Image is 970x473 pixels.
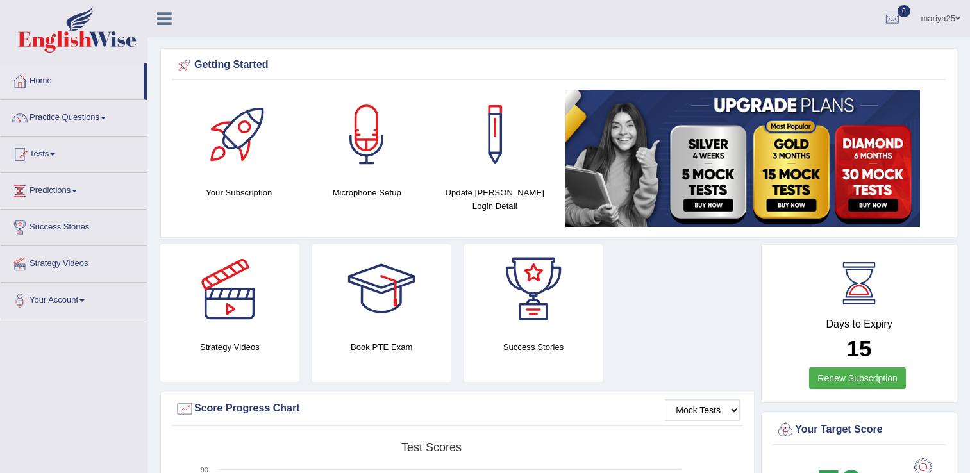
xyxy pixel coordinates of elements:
[464,340,603,354] h4: Success Stories
[565,90,920,227] img: small5.jpg
[1,173,147,205] a: Predictions
[776,319,942,330] h4: Days to Expiry
[401,441,462,454] tspan: Test scores
[776,420,942,440] div: Your Target Score
[175,399,740,419] div: Score Progress Chart
[1,246,147,278] a: Strategy Videos
[181,186,297,199] h4: Your Subscription
[809,367,906,389] a: Renew Subscription
[437,186,553,213] h4: Update [PERSON_NAME] Login Detail
[1,137,147,169] a: Tests
[310,186,425,199] h4: Microphone Setup
[312,340,451,354] h4: Book PTE Exam
[160,340,299,354] h4: Strategy Videos
[847,336,872,361] b: 15
[1,100,147,132] a: Practice Questions
[175,56,942,75] div: Getting Started
[1,210,147,242] a: Success Stories
[1,283,147,315] a: Your Account
[1,63,144,95] a: Home
[898,5,910,17] span: 0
